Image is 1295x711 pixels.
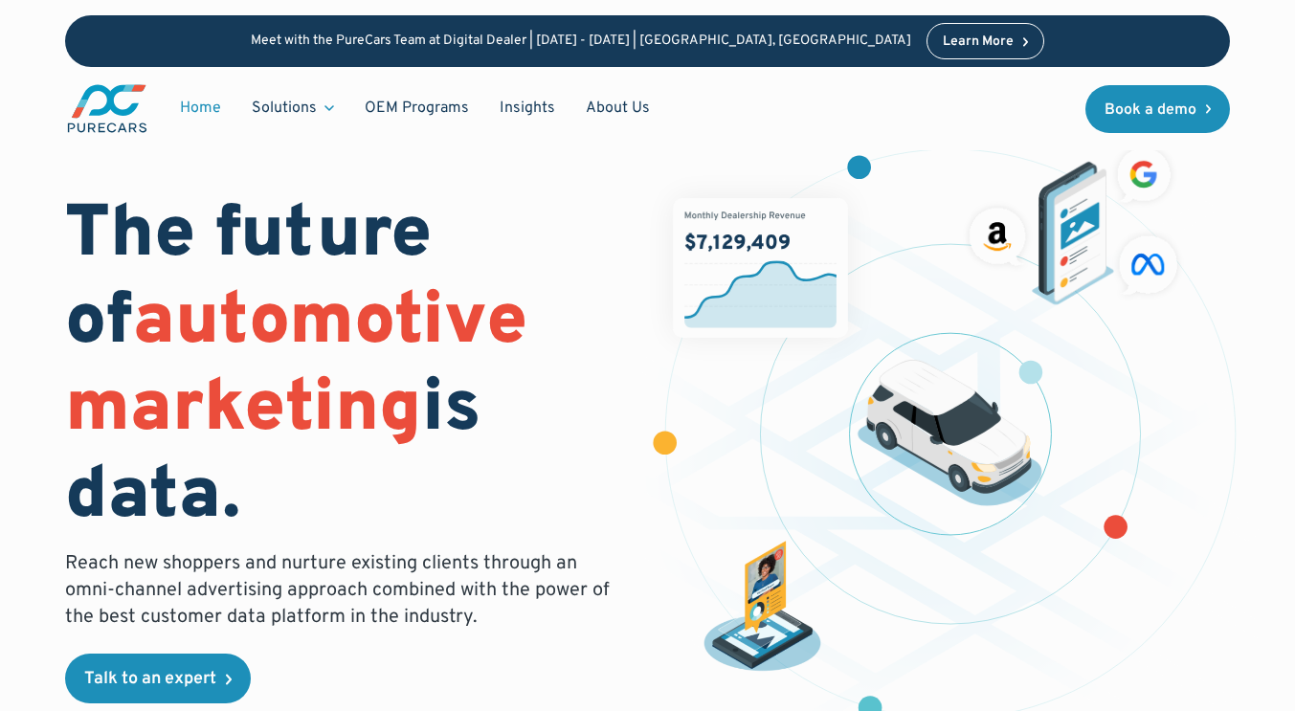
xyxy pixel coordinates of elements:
[65,278,527,456] span: automotive marketing
[65,82,149,135] a: main
[673,198,848,338] img: chart showing monthly dealership revenue of $7m
[251,33,911,50] p: Meet with the PureCars Team at Digital Dealer | [DATE] - [DATE] | [GEOGRAPHIC_DATA], [GEOGRAPHIC_...
[927,23,1045,59] a: Learn More
[570,90,665,126] a: About Us
[65,550,625,631] p: Reach new shoppers and nurture existing clients through an omni-channel advertising approach comb...
[65,654,251,703] a: Talk to an expert
[84,671,216,688] div: Talk to an expert
[165,90,236,126] a: Home
[236,90,349,126] div: Solutions
[961,140,1186,304] img: ads on social media and advertising partners
[943,35,1014,49] div: Learn More
[252,98,317,119] div: Solutions
[1085,85,1231,133] a: Book a demo
[65,193,625,543] h1: The future of is data.
[1105,102,1196,118] div: Book a demo
[65,82,149,135] img: purecars logo
[349,90,484,126] a: OEM Programs
[858,360,1042,506] img: illustration of a vehicle
[696,541,830,675] img: persona of a buyer
[484,90,570,126] a: Insights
